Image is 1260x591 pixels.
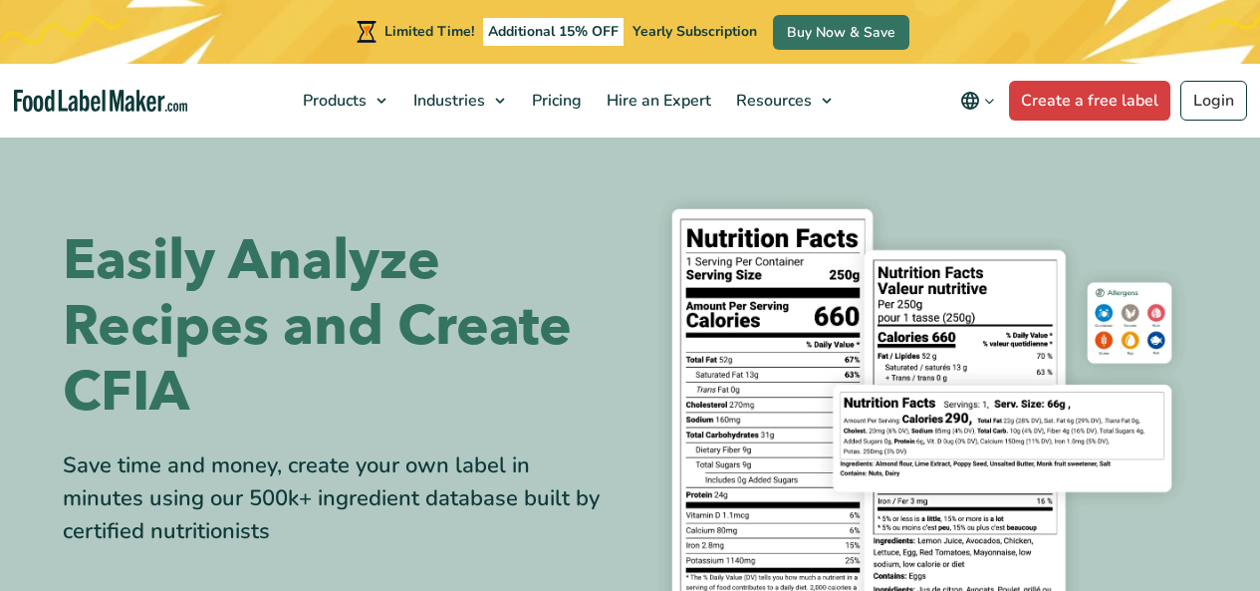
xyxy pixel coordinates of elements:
[483,18,624,46] span: Additional 15% OFF
[595,64,719,138] a: Hire an Expert
[526,90,584,112] span: Pricing
[730,90,814,112] span: Resources
[63,228,616,426] h1: Easily Analyze Recipes and Create CFIA
[724,64,842,138] a: Resources
[601,90,713,112] span: Hire an Expert
[14,90,188,113] a: Food Label Maker homepage
[401,64,515,138] a: Industries
[946,81,1009,121] button: Change language
[520,64,590,138] a: Pricing
[773,15,909,50] a: Buy Now & Save
[1180,81,1247,121] a: Login
[384,22,474,41] span: Limited Time!
[297,90,369,112] span: Products
[63,449,616,548] div: Save time and money, create your own label in minutes using our 500k+ ingredient database built b...
[1009,81,1170,121] a: Create a free label
[291,64,396,138] a: Products
[407,90,487,112] span: Industries
[632,22,757,41] span: Yearly Subscription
